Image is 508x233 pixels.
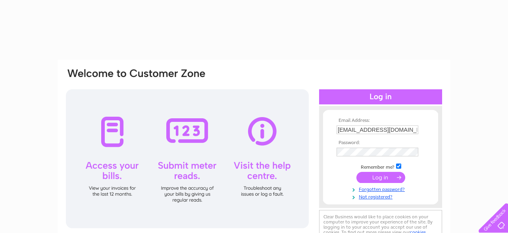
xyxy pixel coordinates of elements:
td: Remember me? [335,162,427,170]
th: Email Address: [335,118,427,123]
a: Not registered? [337,193,427,200]
input: Submit [356,172,405,183]
a: Forgotten password? [337,185,427,193]
th: Password: [335,140,427,146]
